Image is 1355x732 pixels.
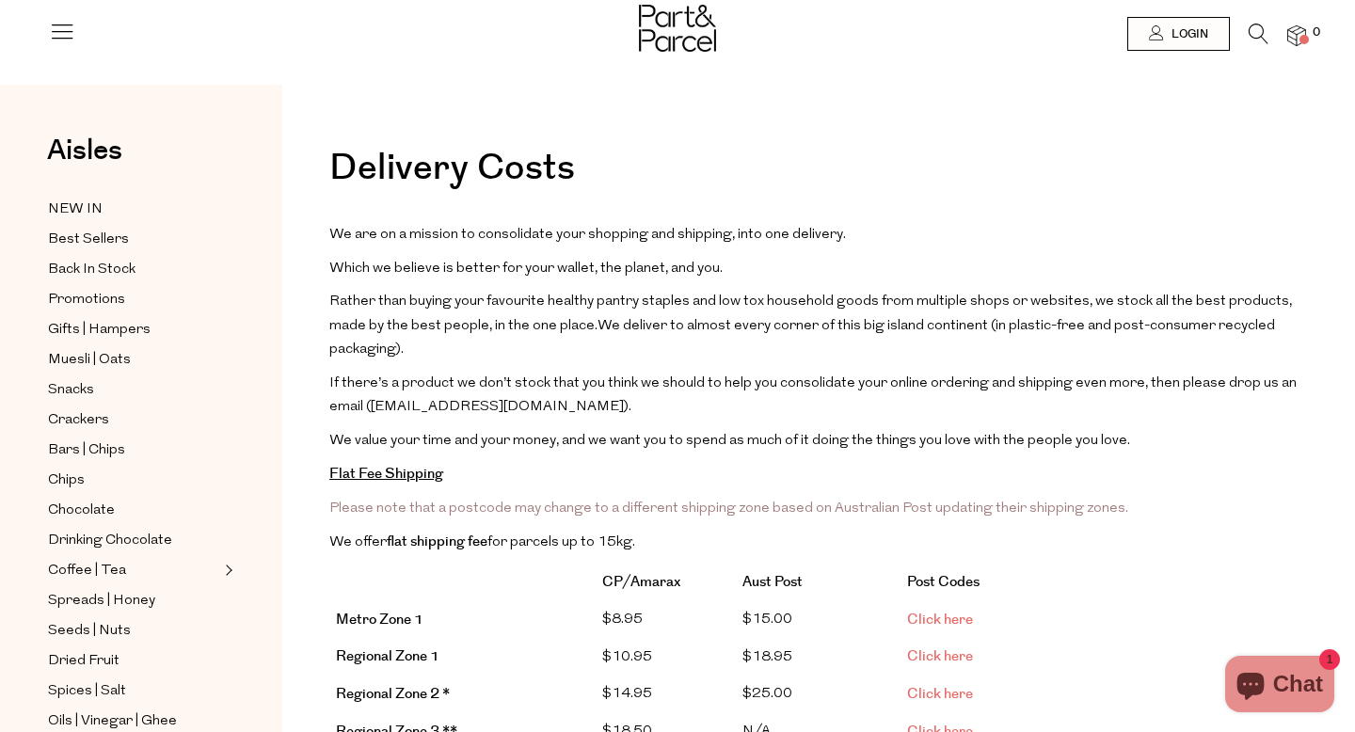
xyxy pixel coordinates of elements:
[47,136,122,183] a: Aisles
[48,199,103,221] span: NEW IN
[736,676,901,713] td: $25.00
[329,290,1308,362] p: We deliver to almost every corner of this big island continent (in plastic-free and post-consumer...
[1127,17,1230,51] a: Login
[48,288,219,311] a: Promotions
[336,646,439,666] b: Regional Zone 1
[48,378,219,402] a: Snacks
[907,610,973,629] a: Click here
[48,649,219,673] a: Dried Fruit
[48,439,125,462] span: Bars | Chips
[596,639,736,676] td: $10.95
[329,151,1308,205] h1: Delivery Costs
[48,650,120,673] span: Dried Fruit
[596,601,736,639] td: $8.95
[736,601,901,639] td: $15.00
[47,130,122,171] span: Aisles
[48,318,219,342] a: Gifts | Hampers
[907,646,973,666] a: Click here
[48,409,109,432] span: Crackers
[48,469,219,492] a: Chips
[48,679,219,703] a: Spices | Salt
[336,684,450,704] b: Regional Zone 2 *
[48,619,219,643] a: Seeds | Nuts
[48,500,115,522] span: Chocolate
[742,572,803,592] strong: Aust Post
[48,529,219,552] a: Drinking Chocolate
[329,501,1128,516] span: Please note that a postcode may change to a different shipping zone based on Australian Post upda...
[48,379,94,402] span: Snacks
[48,229,129,251] span: Best Sellers
[48,499,219,522] a: Chocolate
[48,259,135,281] span: Back In Stock
[48,258,219,281] a: Back In Stock
[1219,656,1340,717] inbox-online-store-chat: Shopify online store chat
[1308,24,1325,41] span: 0
[639,5,716,52] img: Part&Parcel
[336,610,423,629] strong: Metro Zone 1
[48,620,131,643] span: Seeds | Nuts
[736,639,901,676] td: $18.95
[48,560,126,582] span: Coffee | Tea
[329,376,1297,415] span: If there’s a product we don’t stock that you think we should to help you consolidate your online ...
[48,469,85,492] span: Chips
[48,559,219,582] a: Coffee | Tea
[596,676,736,713] td: $14.95
[329,535,635,549] span: We offer for parcels up to 15kg.
[48,348,219,372] a: Muesli | Oats
[329,434,1130,448] span: We value your time and your money, and we want you to spend as much of it doing the things you lo...
[329,464,443,484] strong: Flat Fee Shipping
[48,680,126,703] span: Spices | Salt
[329,262,723,276] span: Which we believe is better for your wallet, the planet, and you.
[48,530,172,552] span: Drinking Chocolate
[48,589,219,613] a: Spreads | Honey
[387,532,487,551] strong: flat shipping fee
[48,590,155,613] span: Spreads | Honey
[48,349,131,372] span: Muesli | Oats
[48,438,219,462] a: Bars | Chips
[329,294,1292,333] span: Rather than buying your favourite healthy pantry staples and low tox household goods from multipl...
[48,408,219,432] a: Crackers
[48,319,151,342] span: Gifts | Hampers
[907,684,973,704] a: Click here
[48,228,219,251] a: Best Sellers
[329,228,846,242] span: We are on a mission to consolidate your shopping and shipping, into one delivery.
[220,559,233,581] button: Expand/Collapse Coffee | Tea
[48,198,219,221] a: NEW IN
[1167,26,1208,42] span: Login
[907,572,980,592] strong: Post Codes
[48,289,125,311] span: Promotions
[602,572,680,592] strong: CP/Amarax
[1287,25,1306,45] a: 0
